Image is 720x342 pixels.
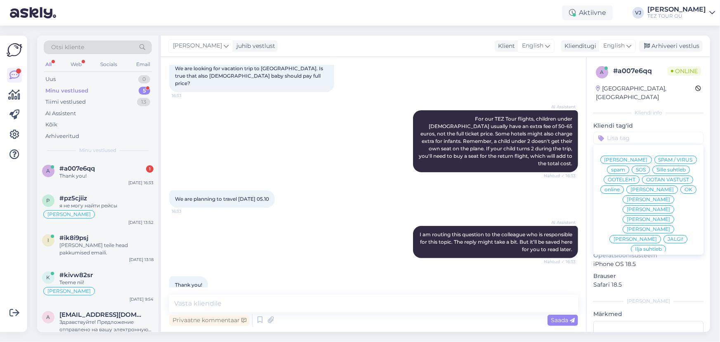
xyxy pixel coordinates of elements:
[593,272,703,280] p: Brauser
[545,104,576,110] span: AI Assistent
[630,187,674,192] span: [PERSON_NAME]
[647,13,706,19] div: TEZ TOUR OÜ
[47,274,50,280] span: k
[79,147,116,154] span: Minu vestlused
[593,109,703,116] div: Kliendi info
[172,93,203,99] span: 16:33
[45,109,76,118] div: AI Assistent
[593,251,703,260] p: Operatsioonisüsteem
[551,316,575,324] span: Saada
[611,167,625,172] span: spam
[47,289,91,294] span: [PERSON_NAME]
[173,41,222,50] span: [PERSON_NAME]
[596,84,695,102] div: [GEOGRAPHIC_DATA], [GEOGRAPHIC_DATA]
[604,157,648,162] span: [PERSON_NAME]
[51,43,84,52] span: Otsi kliente
[7,42,22,58] img: Askly Logo
[45,75,56,83] div: Uus
[47,237,49,243] span: i
[130,296,153,302] div: [DATE] 9:54
[639,40,703,52] div: Arhiveeri vestlus
[146,165,153,173] div: 1
[613,66,668,76] div: # a007e6qq
[47,197,50,204] span: p
[593,280,703,289] p: Safari 18.5
[627,197,670,202] span: [PERSON_NAME]
[59,165,95,172] span: #a007e6qq
[45,132,79,140] div: Arhiveeritud
[128,180,153,186] div: [DATE] 16:33
[656,167,686,172] span: Sille suhtleb
[139,87,150,95] div: 5
[128,219,153,226] div: [DATE] 13:52
[59,234,88,242] span: #ik8i9psj
[685,187,692,192] span: OK
[59,195,87,202] span: #pz5cjiiz
[69,59,83,70] div: Web
[495,42,515,50] div: Klient
[47,168,50,174] span: a
[59,242,153,256] div: [PERSON_NAME] teile head pakkumised emaili.
[169,315,250,326] div: Privaatne kommentaar
[59,318,153,333] div: Здравствуйте! Предложение отправлено на вашу электронную почту. Я жду вашего выбора и деталей ваш...
[603,41,625,50] span: English
[45,121,57,129] div: Kõik
[593,132,703,144] input: Lisa tag
[562,5,613,20] div: Aktiivne
[59,311,145,318] span: annatsoi@hotmail.com
[600,69,604,75] span: a
[668,66,701,76] span: Online
[45,87,88,95] div: Minu vestlused
[593,310,703,318] p: Märkmed
[614,237,657,242] span: [PERSON_NAME]
[633,7,644,19] div: VJ
[45,98,86,106] div: Tiimi vestlused
[419,116,574,166] span: For our TEZ Tour flights, children under [DEMOGRAPHIC_DATA] usually have an extra fee of 50-65 eu...
[522,41,543,50] span: English
[99,59,119,70] div: Socials
[593,297,703,305] div: [PERSON_NAME]
[545,219,576,226] span: AI Assistent
[59,172,153,180] div: Thank you!
[659,157,693,162] span: SPAM / VIRUS
[138,75,150,83] div: 0
[175,282,202,288] span: Thank you!
[593,260,703,268] p: iPhone OS 18.5
[59,271,93,279] span: #kivw82sr
[544,173,576,179] span: Nähtud ✓ 16:33
[59,279,153,286] div: Teeme nii!
[59,202,153,209] div: я не могу найти рейсы
[636,167,646,172] span: SOS
[627,227,670,232] span: [PERSON_NAME]
[608,177,635,182] span: OOTELEHT
[627,207,670,212] span: [PERSON_NAME]
[647,6,706,13] div: [PERSON_NAME]
[420,231,574,252] span: I am routing this question to the colleague who is responsible for this topic. The reply might ta...
[647,6,715,19] a: [PERSON_NAME]TEZ TOUR OÜ
[47,314,50,320] span: a
[135,59,152,70] div: Email
[646,177,689,182] span: OOTAN VASTUST
[47,212,91,217] span: [PERSON_NAME]
[44,59,53,70] div: All
[137,98,150,106] div: 13
[129,256,153,263] div: [DATE] 13:18
[593,121,703,130] p: Kliendi tag'id
[544,259,576,265] span: Nähtud ✓ 16:33
[627,217,670,222] span: [PERSON_NAME]
[175,196,269,202] span: We are planning to travel [DATE] 05.10
[233,42,275,50] div: juhib vestlust
[668,237,683,242] span: JÄLGI!
[172,208,203,214] span: 16:33
[635,247,662,252] span: Ilja suhtleb
[561,42,596,50] div: Klienditugi
[604,187,620,192] span: online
